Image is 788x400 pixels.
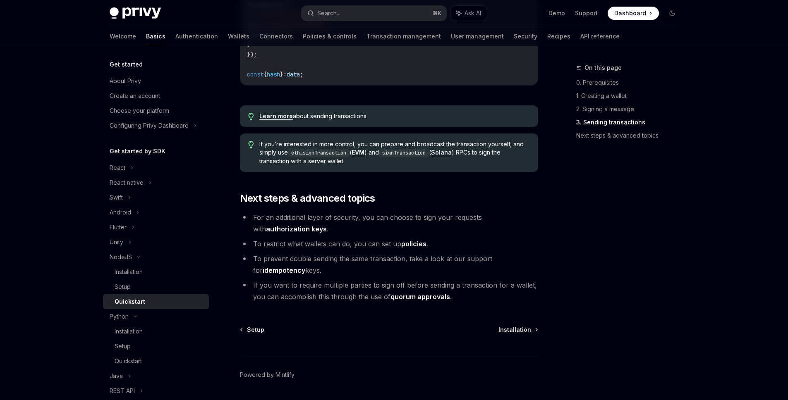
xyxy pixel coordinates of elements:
a: 0. Prerequisites [576,76,685,89]
div: Choose your platform [110,106,169,116]
a: Support [575,9,598,17]
a: authorization keys [266,225,327,233]
a: User management [451,26,504,46]
span: ⌘ K [433,10,441,17]
a: Setup [103,339,209,354]
a: Transaction management [366,26,441,46]
a: EVM [352,149,364,156]
div: Unity [110,237,123,247]
a: Quickstart [103,354,209,369]
a: Choose your platform [103,103,209,118]
a: Wallets [228,26,249,46]
span: }); [247,51,257,58]
span: Installation [498,326,531,334]
div: Create an account [110,91,160,101]
a: Dashboard [608,7,659,20]
span: ; [300,71,303,78]
a: About Privy [103,74,209,88]
span: If you’re interested in more control, you can prepare and broadcast the transaction yourself, and... [259,140,529,165]
a: quorum approvals [390,293,450,301]
div: Quickstart [115,297,145,307]
span: data [287,71,300,78]
a: idempotency [263,266,305,275]
span: Next steps & advanced topics [240,192,375,205]
a: Learn more [259,112,293,120]
div: About Privy [110,76,141,86]
a: 3. Sending transactions [576,116,685,129]
a: Create an account [103,88,209,103]
a: Demo [548,9,565,17]
span: { [263,71,267,78]
a: 1. Creating a wallet [576,89,685,102]
span: On this page [584,63,622,73]
div: Search... [317,8,340,18]
button: Ask AI [450,6,487,21]
div: Installation [115,267,143,277]
div: Flutter [110,222,127,232]
span: Dashboard [614,9,646,17]
div: Configuring Privy Dashboard [110,121,189,131]
a: Authentication [175,26,218,46]
span: = [283,71,287,78]
div: Installation [115,326,143,336]
a: Security [514,26,537,46]
span: const [247,71,263,78]
svg: Tip [248,113,254,120]
span: } [280,71,283,78]
div: React native [110,178,144,188]
a: Installation [103,324,209,339]
div: Setup [115,282,131,292]
li: To restrict what wallets can do, you can set up . [240,238,538,250]
div: React [110,163,125,173]
a: Setup [103,279,209,294]
div: Setup [115,341,131,351]
a: Connectors [259,26,293,46]
a: Welcome [110,26,136,46]
a: Basics [146,26,165,46]
button: Search...⌘K [302,6,446,21]
a: Policies & controls [303,26,357,46]
img: dark logo [110,7,161,19]
a: Quickstart [103,294,209,309]
a: API reference [580,26,620,46]
h5: Get started [110,60,143,69]
svg: Tip [248,141,254,148]
h5: Get started by SDK [110,146,165,156]
li: If you want to require multiple parties to sign off before sending a transaction for a wallet, yo... [240,279,538,302]
div: Android [110,207,131,217]
a: Installation [103,264,209,279]
span: Ask AI [465,9,481,17]
li: For an additional layer of security, you can choose to sign your requests with . [240,212,538,235]
a: Recipes [547,26,570,46]
a: 2. Signing a message [576,102,685,116]
a: policies [401,240,426,248]
div: NodeJS [110,252,132,262]
div: Swift [110,193,123,202]
a: Setup [241,326,264,334]
div: REST API [110,386,135,396]
span: about sending transactions. [259,112,529,120]
span: hash [267,71,280,78]
a: Installation [498,326,537,334]
button: Toggle dark mode [666,7,679,20]
code: signTransaction [379,149,429,157]
a: Powered by Mintlify [240,371,295,379]
a: Solana [431,149,452,156]
span: Setup [247,326,264,334]
code: eth_signTransaction [288,149,350,157]
div: Python [110,312,129,321]
div: Quickstart [115,356,142,366]
a: Next steps & advanced topics [576,129,685,142]
div: Java [110,371,123,381]
li: To prevent double sending the same transaction, take a look at our support for keys. [240,253,538,276]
